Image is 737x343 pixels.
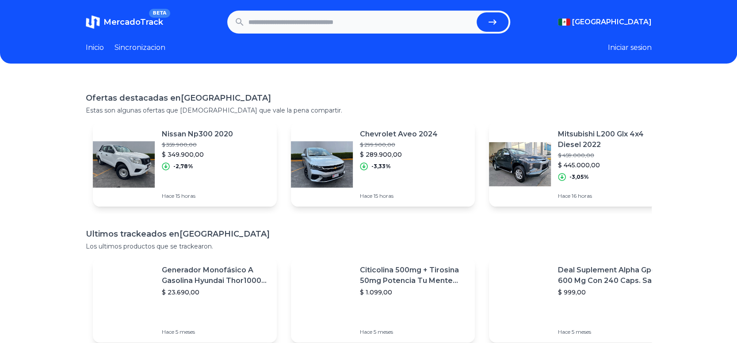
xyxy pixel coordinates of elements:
[558,161,666,170] p: $ 445.000,00
[558,265,666,286] p: Deal Suplement Alpha Gpc 600 Mg Con 240 Caps. Salud Cerebral Sabor S/n
[360,288,468,297] p: $ 1.099,00
[572,17,652,27] span: [GEOGRAPHIC_DATA]
[162,192,233,200] p: Hace 15 horas
[558,192,666,200] p: Hace 16 horas
[173,163,193,170] p: -2,78%
[489,258,673,343] a: Featured imageDeal Suplement Alpha Gpc 600 Mg Con 240 Caps. Salud Cerebral Sabor S/n$ 999,00Hace ...
[371,163,391,170] p: -3,33%
[608,42,652,53] button: Iniciar sesion
[162,328,270,335] p: Hace 5 meses
[360,328,468,335] p: Hace 5 meses
[558,129,666,150] p: Mitsubishi L200 Glx 4x4 Diesel 2022
[115,42,165,53] a: Sincronizacion
[86,15,163,29] a: MercadoTrackBETA
[162,288,270,297] p: $ 23.690,00
[360,141,438,148] p: $ 299.900,00
[86,15,100,29] img: MercadoTrack
[360,150,438,159] p: $ 289.900,00
[558,152,666,159] p: $ 459.000,00
[291,269,353,331] img: Featured image
[558,17,652,27] button: [GEOGRAPHIC_DATA]
[93,133,155,195] img: Featured image
[489,122,673,207] a: Featured imageMitsubishi L200 Glx 4x4 Diesel 2022$ 459.000,00$ 445.000,00-3,05%Hace 16 horas
[86,92,652,104] h1: Ofertas destacadas en [GEOGRAPHIC_DATA]
[558,328,666,335] p: Hace 5 meses
[558,288,666,297] p: $ 999,00
[489,269,551,331] img: Featured image
[93,258,277,343] a: Featured imageGenerador Monofásico A Gasolina Hyundai Thor10000 P 11.5 Kw$ 23.690,00Hace 5 meses
[558,19,570,26] img: Mexico
[489,133,551,195] img: Featured image
[86,106,652,115] p: Estas son algunas ofertas que [DEMOGRAPHIC_DATA] que vale la pena compartir.
[291,122,475,207] a: Featured imageChevrolet Aveo 2024$ 299.900,00$ 289.900,00-3,33%Hace 15 horas
[162,141,233,148] p: $ 359.900,00
[162,150,233,159] p: $ 349.900,00
[93,122,277,207] a: Featured imageNissan Np300 2020$ 359.900,00$ 349.900,00-2,78%Hace 15 horas
[86,228,652,240] h1: Ultimos trackeados en [GEOGRAPHIC_DATA]
[162,129,233,139] p: Nissan Np300 2020
[86,242,652,251] p: Los ultimos productos que se trackearon.
[360,265,468,286] p: Citicolina 500mg + Tirosina 50mg Potencia Tu Mente (120caps) Sabor Sin Sabor
[291,258,475,343] a: Featured imageCiticolina 500mg + Tirosina 50mg Potencia Tu Mente (120caps) Sabor Sin Sabor$ 1.099...
[86,42,104,53] a: Inicio
[360,192,438,200] p: Hace 15 horas
[93,269,155,331] img: Featured image
[569,173,589,181] p: -3,05%
[291,133,353,195] img: Featured image
[162,265,270,286] p: Generador Monofásico A Gasolina Hyundai Thor10000 P 11.5 Kw
[360,129,438,139] p: Chevrolet Aveo 2024
[149,9,170,18] span: BETA
[103,17,163,27] span: MercadoTrack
